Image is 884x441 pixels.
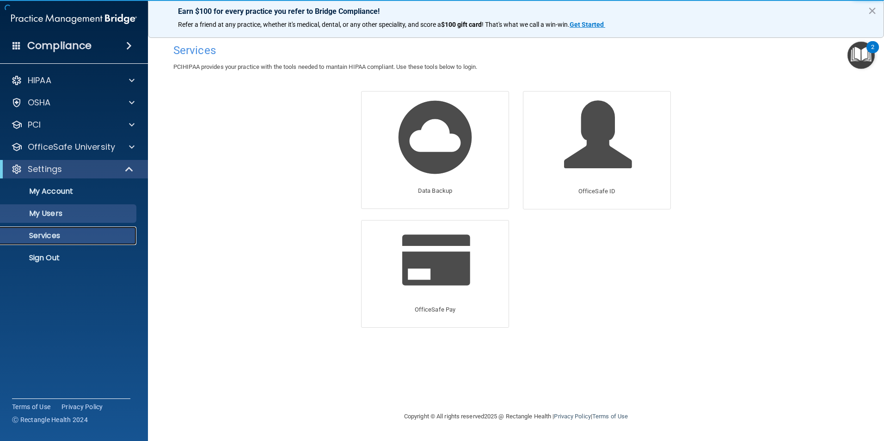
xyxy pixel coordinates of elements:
[173,63,477,70] span: PCIHIPAA provides your practice with the tools needed to mantain HIPAA compliant. Use these tools...
[554,413,590,420] a: Privacy Policy
[415,304,455,315] p: OfficeSafe Pay
[441,21,482,28] strong: $100 gift card
[6,209,132,218] p: My Users
[11,75,135,86] a: HIPAA
[11,164,134,175] a: Settings
[482,21,570,28] span: ! That's what we call a win-win.
[6,231,132,240] p: Services
[12,415,88,424] span: Ⓒ Rectangle Health 2024
[28,97,51,108] p: OSHA
[11,119,135,130] a: PCI
[523,91,671,209] a: OfficeSafe ID
[361,220,509,328] a: OfficeSafe Pay
[871,47,874,59] div: 2
[12,402,50,411] a: Terms of Use
[6,187,132,196] p: My Account
[570,21,605,28] a: Get Started
[11,97,135,108] a: OSHA
[868,3,877,18] button: Close
[361,91,509,209] a: Data Backup Data Backup
[173,44,859,56] h4: Services
[391,93,479,181] img: Data Backup
[570,21,604,28] strong: Get Started
[27,39,92,52] h4: Compliance
[347,402,685,431] div: Copyright © All rights reserved 2025 @ Rectangle Health | |
[6,253,132,263] p: Sign Out
[178,7,854,16] p: Earn $100 for every practice you refer to Bridge Compliance!
[28,75,51,86] p: HIPAA
[28,141,115,153] p: OfficeSafe University
[61,402,103,411] a: Privacy Policy
[28,164,62,175] p: Settings
[418,185,452,196] p: Data Backup
[578,186,615,197] p: OfficeSafe ID
[28,119,41,130] p: PCI
[178,21,441,28] span: Refer a friend at any practice, whether it's medical, dental, or any other speciality, and score a
[11,10,137,28] img: PMB logo
[847,42,875,69] button: Open Resource Center, 2 new notifications
[11,141,135,153] a: OfficeSafe University
[592,413,628,420] a: Terms of Use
